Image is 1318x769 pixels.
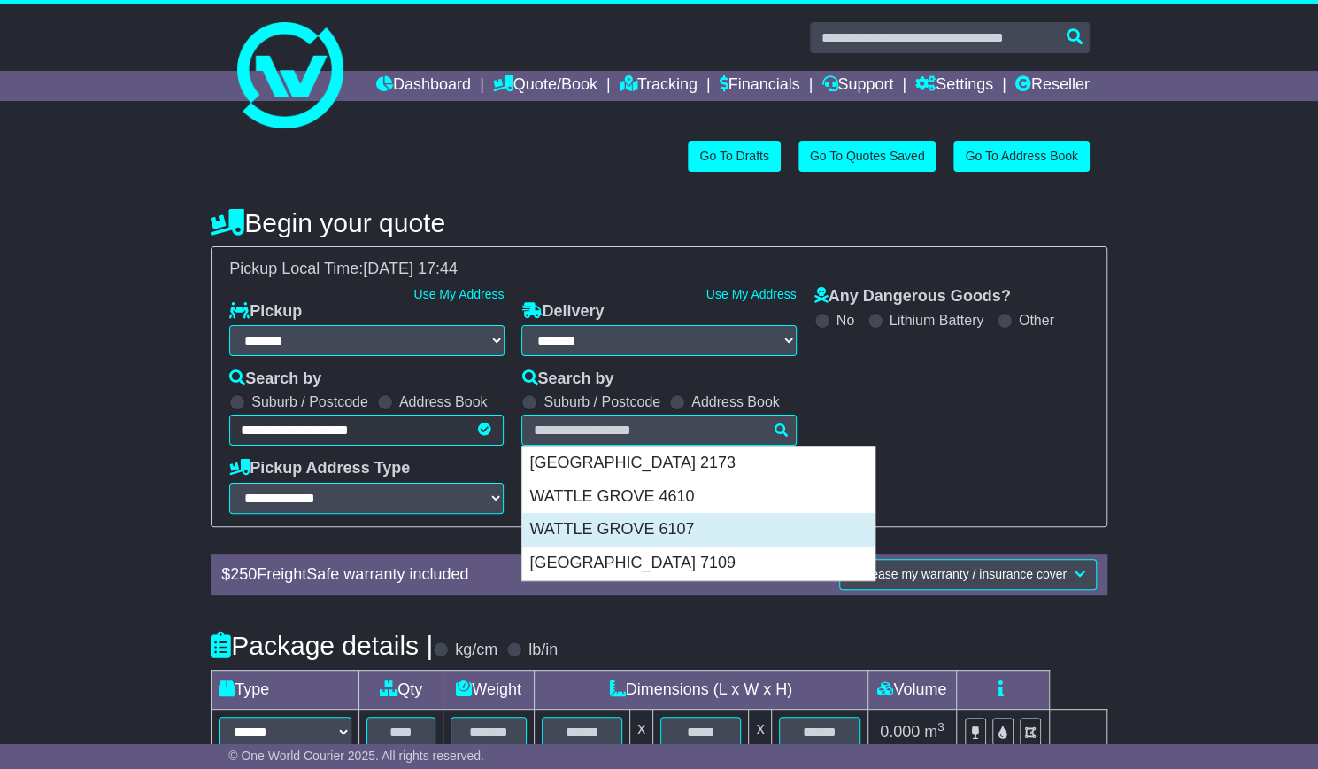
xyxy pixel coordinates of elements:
[211,208,1107,237] h4: Begin your quote
[821,71,893,101] a: Support
[814,287,1011,307] label: Any Dangerous Goods?
[953,141,1089,172] a: Go To Address Book
[534,670,867,709] td: Dimensions (L x W x H)
[706,287,797,301] a: Use My Address
[880,723,920,741] span: 0.000
[688,141,780,172] a: Go To Drafts
[211,631,433,660] h4: Package details |
[251,393,368,410] label: Suburb / Postcode
[937,720,944,734] sup: 3
[619,71,697,101] a: Tracking
[851,567,1067,581] span: Increase my warranty / insurance cover
[376,71,471,101] a: Dashboard
[220,260,1098,279] div: Pickup Local Time:
[798,141,936,172] a: Go To Quotes Saved
[230,565,257,583] span: 250
[443,670,535,709] td: Weight
[413,287,504,301] a: Use My Address
[229,369,321,389] label: Search by
[521,302,604,322] label: Delivery
[528,641,558,660] label: lb/in
[915,71,993,101] a: Settings
[836,312,854,329] label: No
[839,559,1097,590] button: Increase my warranty / insurance cover
[522,513,875,547] div: WATTLE GROVE 6107
[229,459,410,478] label: Pickup Address Type
[399,393,488,410] label: Address Book
[691,393,780,410] label: Address Book
[493,71,597,101] a: Quote/Book
[522,447,875,480] div: [GEOGRAPHIC_DATA] 2173
[212,565,695,585] div: $ FreightSafe warranty included
[720,71,800,101] a: Financials
[749,709,772,755] td: x
[924,723,944,741] span: m
[522,480,875,514] div: WATTLE GROVE 4610
[1015,71,1090,101] a: Reseller
[1019,312,1054,329] label: Other
[522,547,875,580] div: [GEOGRAPHIC_DATA] 7109
[363,260,458,277] span: [DATE] 17:44
[543,393,660,410] label: Suburb / Postcode
[630,709,653,755] td: x
[229,302,302,322] label: Pickup
[359,670,443,709] td: Qty
[212,670,359,709] td: Type
[521,369,613,389] label: Search by
[455,641,497,660] label: kg/cm
[228,749,484,763] span: © One World Courier 2025. All rights reserved.
[890,312,984,329] label: Lithium Battery
[867,670,956,709] td: Volume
